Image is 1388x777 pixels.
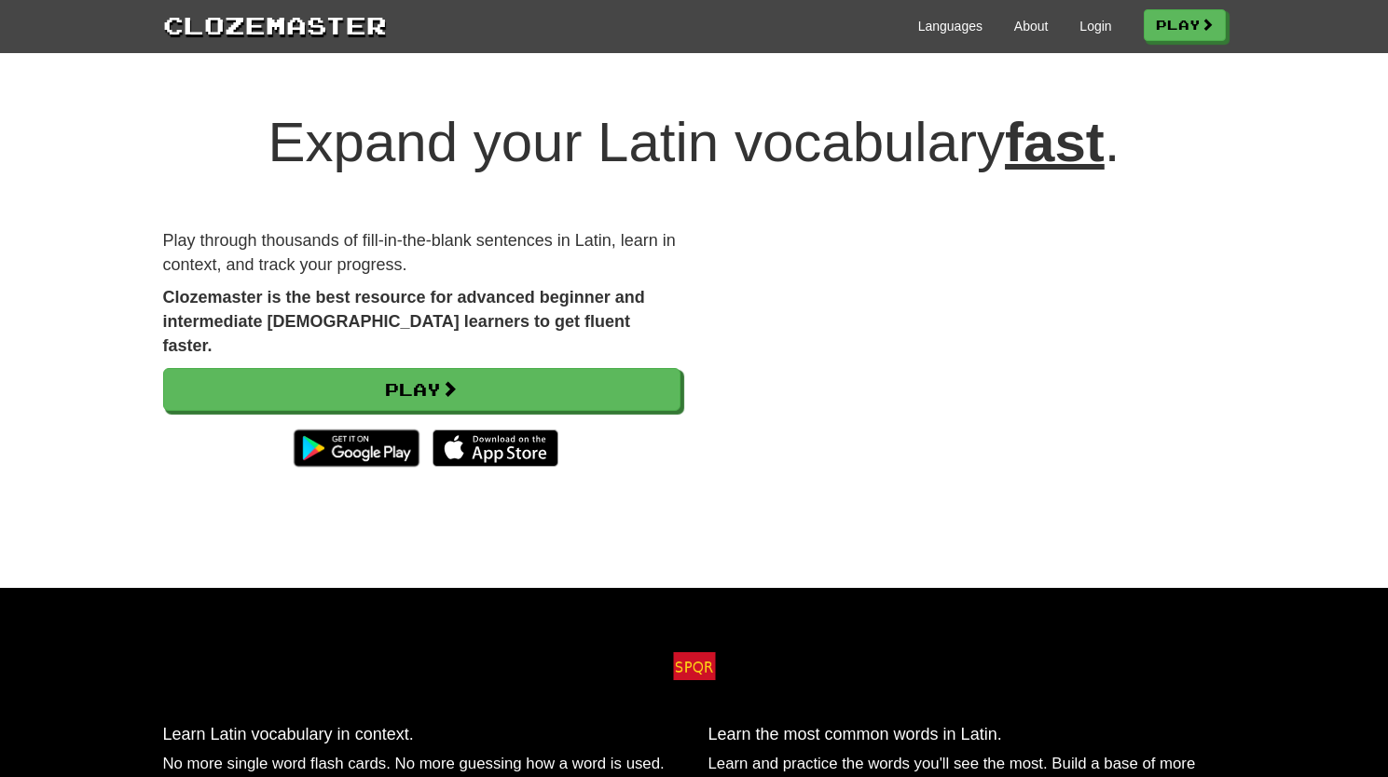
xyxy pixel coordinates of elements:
[1014,17,1049,35] a: About
[1144,9,1226,41] a: Play
[163,112,1226,173] h1: Expand your Latin vocabulary .
[708,726,1226,744] h3: Learn the most common words in Latin.
[163,7,387,42] a: Clozemaster
[163,288,645,354] strong: Clozemaster is the best resource for advanced beginner and intermediate [DEMOGRAPHIC_DATA] learne...
[284,420,429,476] img: Get it on Google Play
[163,229,680,277] p: Play through thousands of fill-in-the-blank sentences in Latin, learn in context, and track your ...
[1005,111,1105,173] u: fast
[433,429,558,467] img: Download_on_the_App_Store_Badge_US-UK_135x40-25178aeef6eb6b83b96f5f2d004eda3bffbb37122de64afbaef7...
[918,17,983,35] a: Languages
[163,726,680,744] h3: Learn Latin vocabulary in context.
[1079,17,1111,35] a: Login
[163,368,680,411] a: Play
